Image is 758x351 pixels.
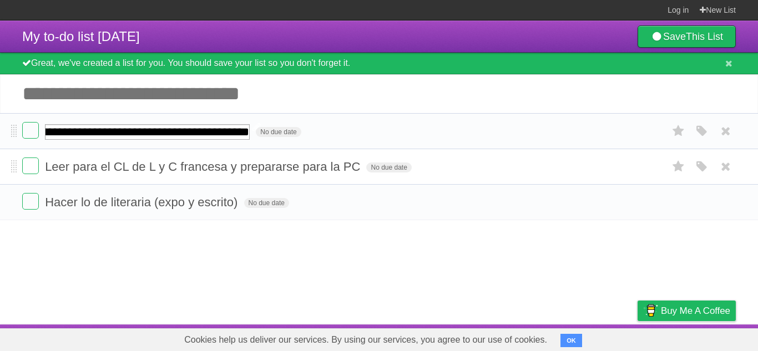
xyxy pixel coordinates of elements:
label: Done [22,157,39,174]
img: Buy me a coffee [643,301,658,320]
span: No due date [366,162,411,172]
span: Buy me a coffee [661,301,730,321]
a: Buy me a coffee [638,301,736,321]
a: About [490,327,513,348]
a: SaveThis List [638,26,736,48]
a: Terms [585,327,610,348]
a: Developers [527,327,572,348]
span: Hacer lo de literaria (expo y escrito) [45,195,240,209]
button: OK [560,334,582,347]
span: Leer para el CL de L y C francesa y prepararse para la PC [45,160,363,174]
span: No due date [244,198,289,208]
span: My to-do list [DATE] [22,29,140,44]
label: Star task [668,157,689,176]
span: Cookies help us deliver our services. By using our services, you agree to our use of cookies. [173,329,558,351]
span: No due date [256,127,301,137]
a: Privacy [623,327,652,348]
label: Done [22,193,39,210]
b: This List [686,31,723,42]
label: Star task [668,122,689,140]
a: Suggest a feature [666,327,736,348]
label: Done [22,122,39,139]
